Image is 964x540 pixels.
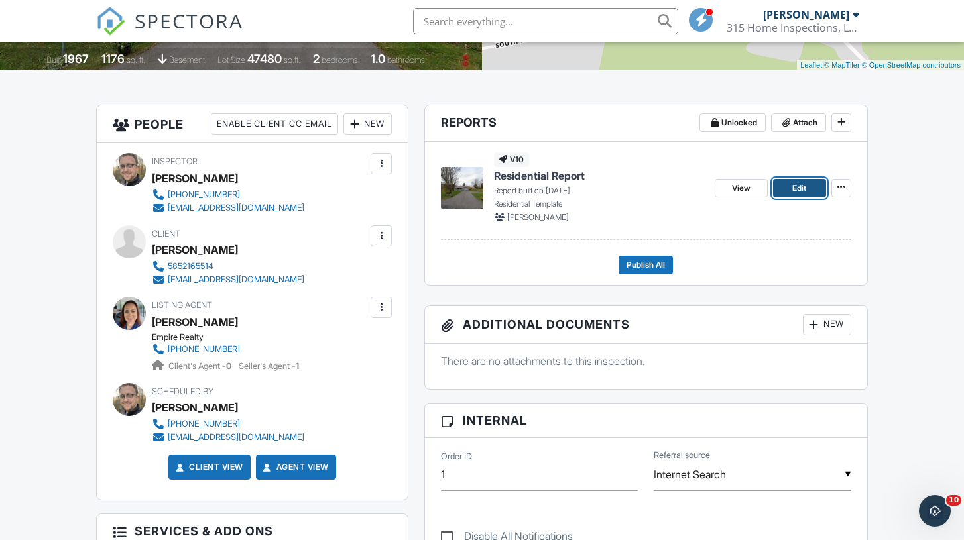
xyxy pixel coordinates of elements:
div: [PERSON_NAME] [152,240,238,260]
div: 1967 [63,52,89,66]
div: [EMAIL_ADDRESS][DOMAIN_NAME] [168,432,304,443]
div: Empire Realty [152,332,299,343]
span: Lot Size [217,55,245,65]
span: Inspector [152,156,198,166]
div: 47480 [247,52,282,66]
span: Listing Agent [152,300,212,310]
span: 10 [946,495,961,506]
h3: Internal [425,404,867,438]
span: Client's Agent - [168,361,233,371]
a: [PERSON_NAME] [152,312,238,332]
a: [EMAIL_ADDRESS][DOMAIN_NAME] [152,201,304,215]
span: Built [46,55,61,65]
div: 5852165514 [168,261,213,272]
a: [PHONE_NUMBER] [152,417,304,431]
div: 1.0 [371,52,385,66]
h3: Additional Documents [425,306,867,344]
span: Client [152,229,180,239]
span: Seller's Agent - [239,361,299,371]
span: sq.ft. [284,55,300,65]
div: [PHONE_NUMBER] [168,419,240,429]
a: [EMAIL_ADDRESS][DOMAIN_NAME] [152,273,304,286]
div: [EMAIL_ADDRESS][DOMAIN_NAME] [168,203,304,213]
label: Order ID [441,451,472,462]
img: The Best Home Inspection Software - Spectora [96,7,125,36]
iframe: Intercom live chat [919,495,951,527]
span: bathrooms [387,55,425,65]
span: basement [169,55,205,65]
div: [EMAIL_ADDRESS][DOMAIN_NAME] [168,274,304,285]
div: New [343,113,392,135]
a: [EMAIL_ADDRESS][DOMAIN_NAME] [152,431,304,444]
span: SPECTORA [135,7,243,34]
a: SPECTORA [96,18,243,46]
a: Agent View [261,460,329,474]
div: [PHONE_NUMBER] [168,189,240,200]
div: New [803,314,851,335]
div: | [797,60,964,71]
input: Search everything... [413,8,678,34]
span: Scheduled By [152,386,213,396]
strong: 0 [226,361,231,371]
div: Enable Client CC Email [211,113,338,135]
div: 1176 [101,52,125,66]
h3: People [97,105,408,143]
span: bedrooms [322,55,358,65]
strong: 1 [296,361,299,371]
div: [PERSON_NAME] [763,8,849,21]
a: Client View [173,460,243,474]
p: There are no attachments to this inspection. [441,354,851,368]
a: [PHONE_NUMBER] [152,343,288,356]
div: [PERSON_NAME] [152,168,238,188]
div: [PHONE_NUMBER] [168,344,240,354]
a: [PHONE_NUMBER] [152,188,304,201]
div: [PERSON_NAME] [152,398,238,417]
a: © MapTiler [824,61,860,69]
a: © OpenStreetMap contributors [862,61,961,69]
div: 2 [313,52,320,66]
label: Referral source [654,449,710,461]
a: 5852165514 [152,260,304,273]
a: Leaflet [800,61,822,69]
div: 315 Home Inspections, LLC [727,21,859,34]
span: sq. ft. [127,55,145,65]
